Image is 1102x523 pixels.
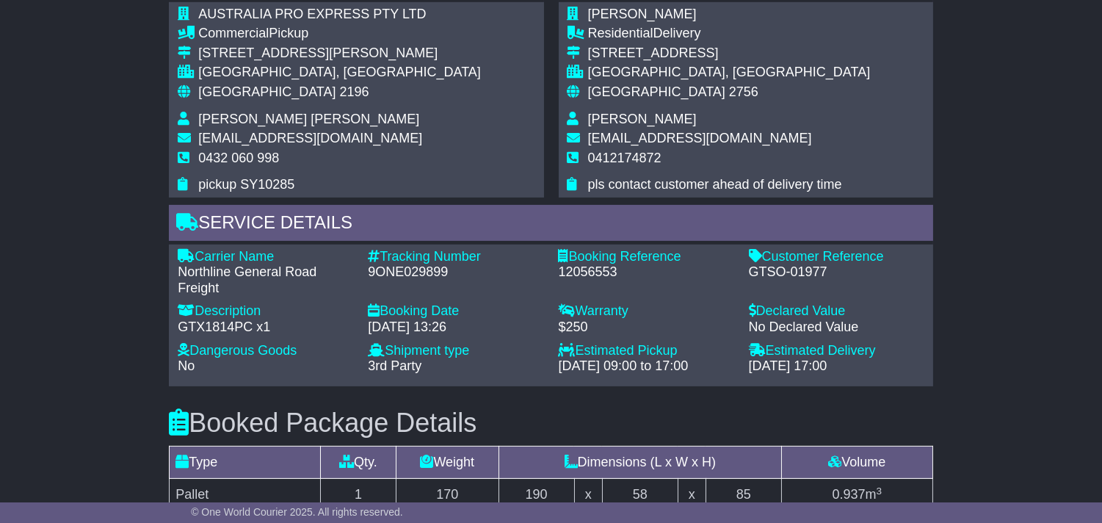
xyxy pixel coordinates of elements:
td: Weight [396,447,499,479]
div: Estimated Delivery [749,343,924,359]
td: Pallet [170,479,321,511]
td: Volume [781,447,932,479]
span: pls contact customer ahead of delivery time [588,177,842,192]
span: Residential [588,26,653,40]
div: Description [178,303,353,320]
td: 170 [396,479,499,511]
div: Booking Reference [558,249,733,265]
div: Northline General Road Freight [178,264,353,296]
div: Customer Reference [749,249,924,265]
span: Commercial [198,26,269,40]
div: Tracking Number [368,249,543,265]
td: Qty. [321,447,396,479]
span: [GEOGRAPHIC_DATA] [198,84,336,99]
div: Service Details [169,205,933,245]
td: 190 [499,479,574,511]
div: [DATE] 13:26 [368,320,543,336]
td: x [678,479,706,511]
div: Dangerous Goods [178,343,353,359]
div: Pickup [198,26,481,42]
span: [EMAIL_ADDRESS][DOMAIN_NAME] [198,131,422,145]
span: [PERSON_NAME] [588,112,697,126]
span: 2756 [729,84,758,99]
span: © One World Courier 2025. All rights reserved. [191,506,403,518]
td: m [781,479,932,511]
div: $250 [558,320,733,336]
div: Booking Date [368,303,543,320]
div: Delivery [588,26,871,42]
span: No [178,358,195,373]
div: Warranty [558,303,733,320]
span: [PERSON_NAME] [588,7,697,21]
div: [GEOGRAPHIC_DATA], [GEOGRAPHIC_DATA] [198,65,481,81]
td: x [574,479,602,511]
td: Dimensions (L x W x H) [499,447,781,479]
span: 3rd Party [368,358,421,373]
span: pickup SY10285 [198,177,294,192]
div: 12056553 [558,264,733,281]
div: GTSO-01977 [749,264,924,281]
span: 0432 060 998 [198,151,279,165]
span: 0412174872 [588,151,661,165]
div: [DATE] 17:00 [749,358,924,375]
div: Estimated Pickup [558,343,733,359]
td: Type [170,447,321,479]
span: 2196 [340,84,369,99]
div: 9ONE029899 [368,264,543,281]
div: [STREET_ADDRESS][PERSON_NAME] [198,46,481,62]
h3: Booked Package Details [169,408,933,438]
div: Carrier Name [178,249,353,265]
sup: 3 [877,486,882,497]
div: [DATE] 09:00 to 17:00 [558,358,733,375]
span: 0.937 [833,487,866,502]
div: Declared Value [749,303,924,320]
span: [GEOGRAPHIC_DATA] [588,84,725,99]
div: GTX1814PC x1 [178,320,353,336]
span: [EMAIL_ADDRESS][DOMAIN_NAME] [588,131,812,145]
td: 85 [706,479,781,511]
div: [GEOGRAPHIC_DATA], [GEOGRAPHIC_DATA] [588,65,871,81]
td: 58 [602,479,678,511]
div: Shipment type [368,343,543,359]
span: AUSTRALIA PRO EXPRESS PTY LTD [198,7,426,21]
td: 1 [321,479,396,511]
span: [PERSON_NAME] [PERSON_NAME] [198,112,419,126]
div: [STREET_ADDRESS] [588,46,871,62]
div: No Declared Value [749,320,924,336]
